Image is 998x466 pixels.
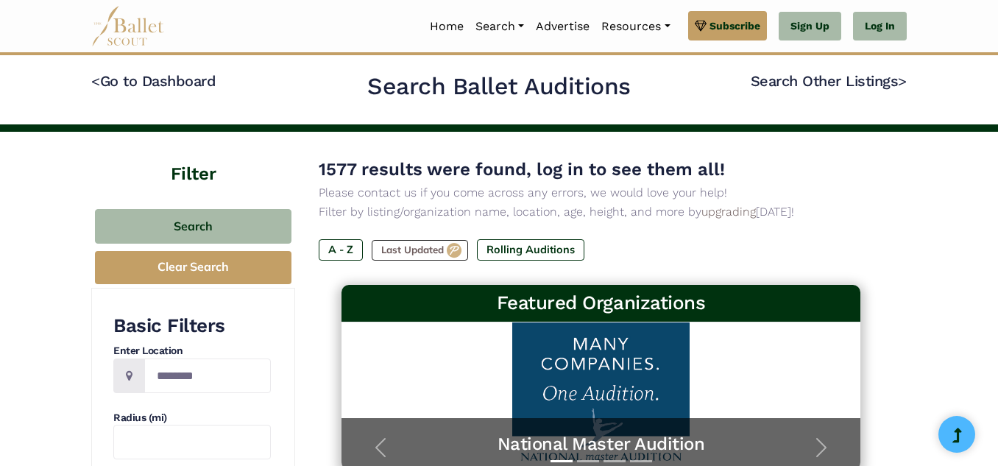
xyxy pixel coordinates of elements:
[688,11,767,40] a: Subscribe
[91,72,216,90] a: <Go to Dashboard
[695,18,707,34] img: gem.svg
[319,239,363,260] label: A - Z
[701,205,756,219] a: upgrading
[356,433,846,456] a: National Master Audition
[477,239,584,260] label: Rolling Auditions
[95,209,291,244] button: Search
[113,344,271,359] h4: Enter Location
[319,202,883,222] p: Filter by listing/organization name, location, age, height, and more by [DATE]!
[95,251,291,284] button: Clear Search
[367,71,631,102] h2: Search Ballet Auditions
[709,18,760,34] span: Subscribe
[144,359,271,393] input: Location
[530,11,595,42] a: Advertise
[372,240,468,261] label: Last Updated
[91,71,100,90] code: <
[595,11,676,42] a: Resources
[898,71,907,90] code: >
[353,291,849,316] h3: Featured Organizations
[319,159,725,180] span: 1577 results were found, log in to see them all!
[751,72,907,90] a: Search Other Listings>
[853,12,907,41] a: Log In
[113,411,271,426] h4: Radius (mi)
[91,132,295,187] h4: Filter
[779,12,841,41] a: Sign Up
[424,11,470,42] a: Home
[319,183,883,202] p: Please contact us if you come across any errors, we would love your help!
[470,11,530,42] a: Search
[113,314,271,339] h3: Basic Filters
